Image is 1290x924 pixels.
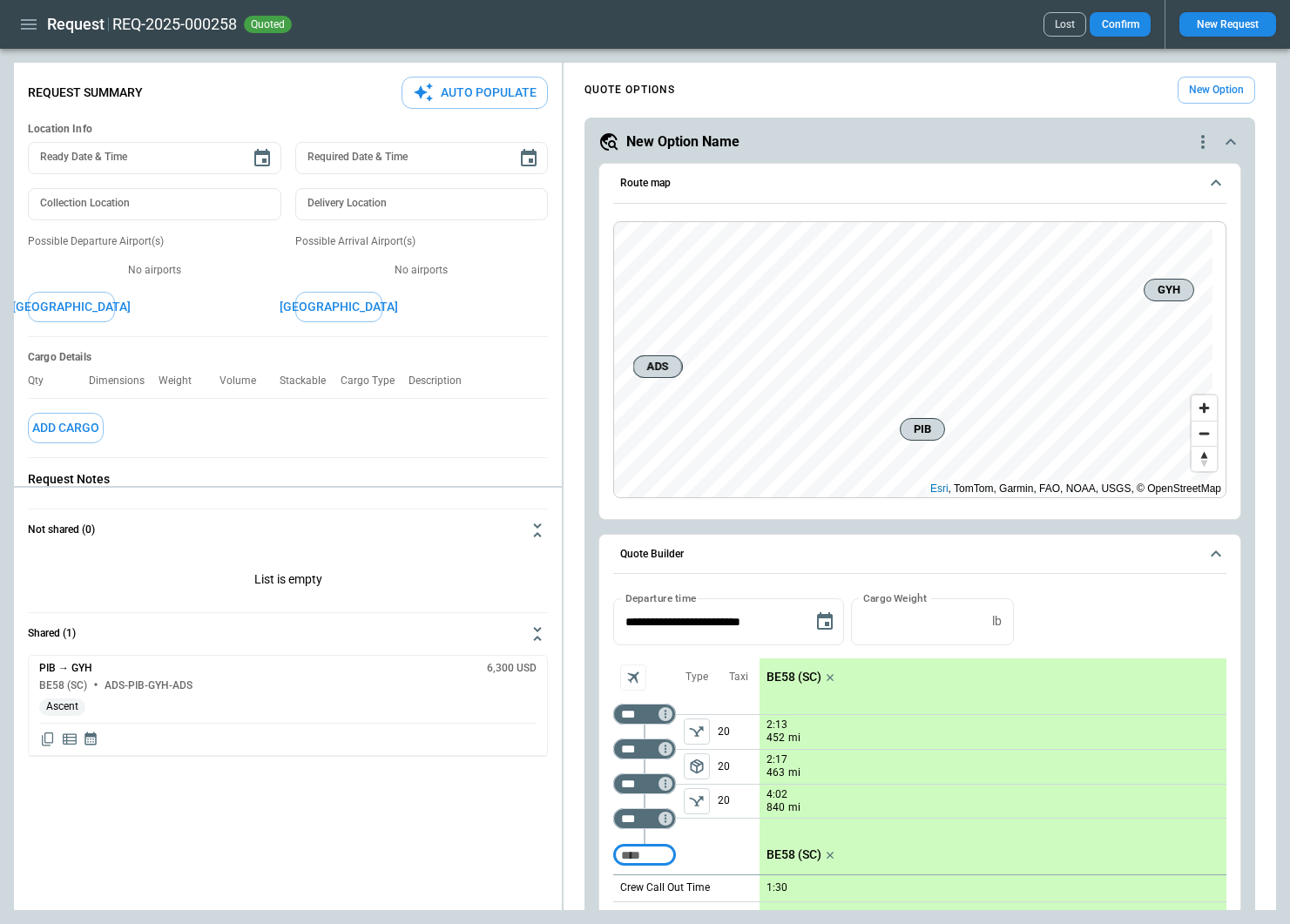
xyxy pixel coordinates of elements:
button: [GEOGRAPHIC_DATA] [28,292,115,322]
p: Crew Call Out Time [620,880,710,895]
p: Request Notes [28,472,548,487]
button: Choose date, selected date is Aug 23, 2025 [807,604,842,639]
span: PIB [908,421,937,438]
p: Dimensions [89,374,159,388]
span: package_2 [688,758,706,775]
span: Copy quote content [39,731,57,748]
p: 463 [767,766,785,780]
p: 4:02 [767,788,787,801]
button: Lost [1043,12,1086,37]
h5: New Option Name [626,132,740,152]
button: Quote Builder [613,535,1226,575]
p: Possible Departure Airport(s) [28,234,281,249]
p: Total Flight Time [620,908,699,923]
div: , TomTom, Garmin, FAO, NOAA, USGS, © OpenStreetMap [930,480,1221,497]
label: Cargo Weight [863,590,927,605]
p: Qty [28,374,57,388]
p: 452 [767,731,785,745]
p: List is empty [28,551,548,612]
button: left aligned [684,718,710,745]
p: Taxi [729,670,748,685]
h1: Request [47,14,105,35]
button: Choose date [245,141,280,176]
button: Choose date [511,141,546,176]
button: left aligned [684,788,710,814]
p: 840 [767,800,785,815]
p: Stackable [280,374,340,388]
div: Too short [613,808,676,829]
span: Display quote schedule [83,731,98,748]
div: Too short [613,845,676,866]
p: Cargo Type [341,374,409,388]
p: mi [788,731,800,745]
p: Volume [220,374,270,388]
p: 20 [718,750,760,784]
button: Route map [613,164,1226,204]
p: 2:17 [767,753,787,766]
p: 1:30 [767,881,787,894]
p: 2:13 [767,718,787,732]
button: Shared (1) [28,613,548,655]
p: Request Summary [28,85,143,100]
button: [GEOGRAPHIC_DATA] [295,292,382,322]
p: 20 [718,785,760,818]
button: Zoom out [1192,421,1217,446]
span: quoted [247,18,288,30]
div: Not shared (0) [28,655,548,756]
button: New Option [1178,77,1255,104]
canvas: Map [614,222,1212,497]
span: GYH [1152,281,1186,299]
p: 20 [718,715,760,749]
p: Type [686,670,708,685]
button: New Option Namequote-option-actions [598,132,1241,152]
h6: Not shared (0) [28,524,95,536]
p: mi [788,766,800,780]
div: Not shared (0) [28,551,548,612]
h4: QUOTE OPTIONS [584,86,675,94]
h6: Cargo Details [28,351,548,364]
h6: BE58 (SC) [39,680,87,691]
h6: Shared (1) [28,628,76,639]
span: Aircraft selection [620,664,646,691]
h6: Route map [620,178,671,189]
h6: Quote Builder [620,549,684,560]
a: Esri [930,482,949,495]
h6: Location Info [28,123,548,136]
button: New Request [1179,12,1276,37]
p: Description [409,374,476,388]
div: Too short [613,704,676,725]
label: Departure time [625,590,697,605]
p: 8:32 [767,909,787,922]
button: Confirm [1090,12,1151,37]
span: Type of sector [684,753,710,779]
span: Ascent [39,700,85,713]
button: Zoom in [1192,395,1217,421]
button: Add Cargo [28,413,104,443]
button: left aligned [684,753,710,779]
p: mi [788,800,800,815]
div: quote-option-actions [1192,132,1213,152]
button: Not shared (0) [28,509,548,551]
p: No airports [28,263,281,278]
p: BE58 (SC) [767,847,821,862]
span: Type of sector [684,718,710,745]
h6: PIB → GYH [39,663,92,674]
p: No airports [295,263,549,278]
span: Type of sector [684,788,710,814]
p: Weight [159,374,206,388]
div: Too short [613,739,676,759]
h2: REQ-2025-000258 [112,14,237,35]
div: Too short [613,773,676,794]
span: ADS [641,358,675,375]
p: Possible Arrival Airport(s) [295,234,549,249]
button: Reset bearing to north [1192,446,1217,471]
p: lb [992,614,1002,629]
div: Route map [613,221,1226,498]
h6: 6,300 USD [487,663,537,674]
span: Display detailed quote content [61,731,78,748]
p: BE58 (SC) [767,670,821,685]
button: Auto Populate [402,77,548,109]
h6: ADS-PIB-GYH-ADS [105,680,192,691]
